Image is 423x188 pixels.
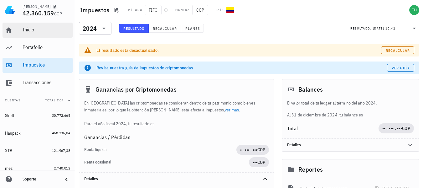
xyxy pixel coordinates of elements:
[3,93,73,108] button: CuentasTotal COP
[84,133,130,141] span: Ganancias / Pérdidas
[84,176,254,181] div: Detalles
[123,26,145,31] span: Resultado
[373,25,395,32] div: [DATE] 10:42
[79,22,111,35] div: 2024
[381,46,414,54] a: Recalcular
[257,147,265,153] span: COP
[5,5,15,15] img: LedgiFi
[23,9,54,17] span: 42.360.159
[253,159,257,165] span: •••
[54,11,62,17] span: COP
[23,79,70,85] div: Transacciones
[96,47,381,53] div: El resultado esta desactualizado.
[257,159,265,165] span: COP
[409,5,419,15] div: avatar
[181,24,204,33] button: Planes
[282,99,419,118] div: Al 31 de diciembre de 2024, tu balance es
[96,65,387,71] div: Revisa nuestra guía de impuestos de criptomonedas
[226,6,234,14] div: CO-icon
[287,142,399,148] div: Detalles
[5,148,13,153] div: XTB
[23,27,70,33] div: Inicio
[282,79,419,99] div: Balances
[54,166,70,170] span: 2.740.812
[23,177,58,182] div: Soporte
[52,113,70,118] span: 30.772.665
[3,58,73,73] a: Impuestos
[225,107,239,113] a: ver más
[185,26,200,31] span: Planes
[79,173,274,185] div: Detalles
[192,5,208,15] span: COP
[3,23,73,38] a: Inicio
[282,159,419,180] div: Reportes
[52,131,70,135] span: 468.236,04
[23,62,70,68] div: Impuestos
[3,126,73,141] a: Haspack 468.236,04
[3,108,73,123] a: Skirll 30.772.665
[402,126,410,131] span: COP
[287,99,414,106] p: El valor total de tu ledger al término del año 2024.
[5,113,14,118] div: Skirll
[350,24,373,32] div: Resultado:
[175,8,190,13] div: Moneda
[23,4,50,9] div: [PERSON_NAME]
[216,8,224,13] div: País
[3,161,73,176] a: mez 2.740.812
[52,148,70,153] span: 121.967,38
[84,147,236,152] div: Renta liquida
[84,160,249,165] div: Renta ocasional
[282,139,419,151] div: Detalles
[287,126,379,131] div: Total
[347,22,422,34] div: Resultado:[DATE] 10:42
[152,26,177,31] span: Recalcular
[149,24,181,33] button: Recalcular
[83,25,97,32] div: 2024
[80,5,112,15] h1: Impuestos
[3,40,73,55] a: Portafolio
[5,131,21,136] div: Haspack
[128,8,142,13] div: Método
[385,48,410,53] span: Recalcular
[240,147,257,153] span: • . ••• . •••
[3,75,73,90] a: Transacciones
[23,44,70,50] div: Portafolio
[79,99,274,127] div: En [GEOGRAPHIC_DATA] las criptomonedas se consideran dentro de tu patrimonio como bienes inmateri...
[382,126,402,131] span: •• . ••• . •••
[45,98,64,102] span: Total COP
[3,143,73,158] a: XTB 121.967,38
[119,24,149,33] button: Resultado
[5,166,13,171] div: mez
[145,5,162,15] span: FIFO
[391,66,410,70] span: Ver guía
[79,79,274,99] div: Ganancias por Criptomonedas
[387,64,414,72] a: Ver guía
